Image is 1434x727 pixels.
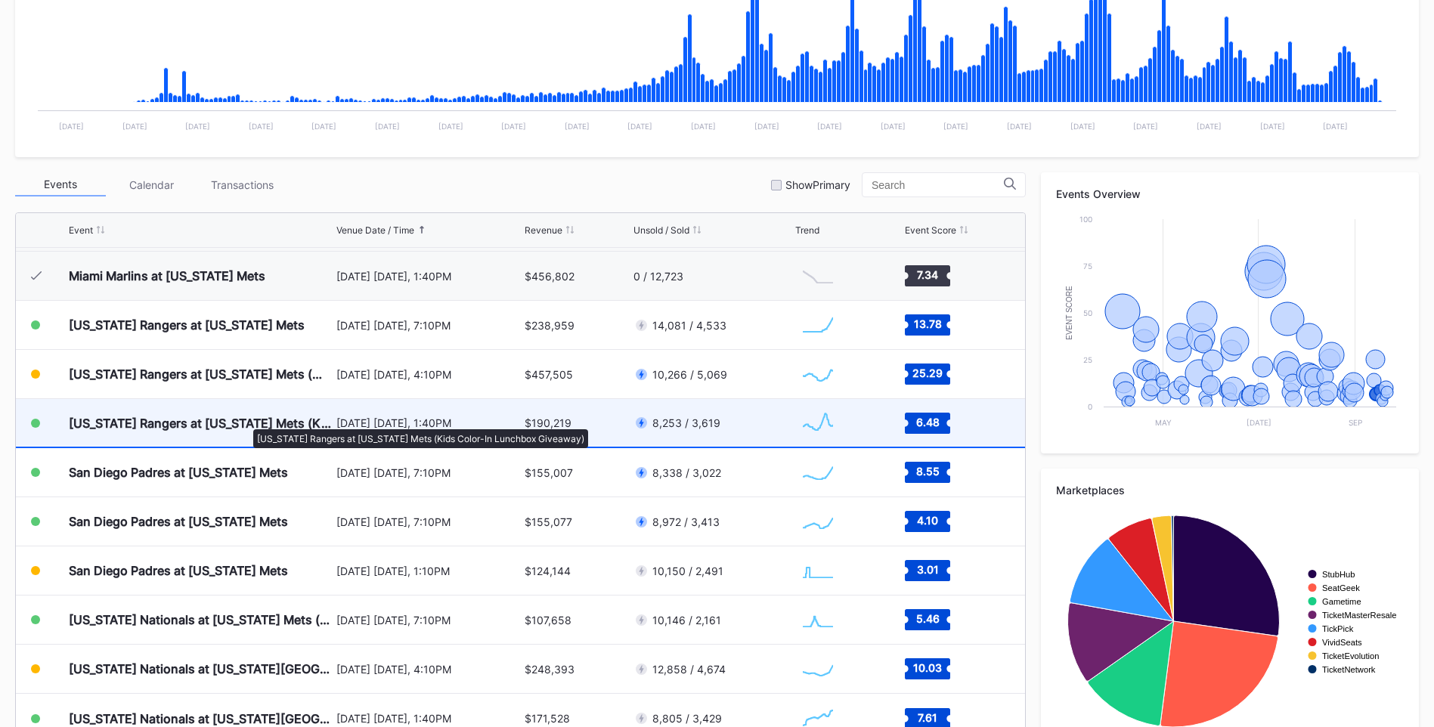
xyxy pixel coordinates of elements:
[1155,418,1172,427] text: May
[69,268,265,283] div: Miami Marlins at [US_STATE] Mets
[1260,122,1285,131] text: [DATE]
[795,552,841,589] svg: Chart title
[336,515,521,528] div: [DATE] [DATE], 7:10PM
[336,565,521,577] div: [DATE] [DATE], 1:10PM
[1083,261,1092,271] text: 75
[1056,187,1404,200] div: Events Overview
[1056,212,1404,438] svg: Chart title
[525,663,575,676] div: $248,393
[565,122,590,131] text: [DATE]
[916,563,938,576] text: 3.01
[633,270,683,283] div: 0 / 12,723
[69,465,288,480] div: San Diego Padres at [US_STATE] Mets
[336,319,521,332] div: [DATE] [DATE], 7:10PM
[336,712,521,725] div: [DATE] [DATE], 1:40PM
[1056,484,1404,497] div: Marketplaces
[652,466,721,479] div: 8,338 / 3,022
[652,565,723,577] div: 10,150 / 2,491
[912,367,943,379] text: 25.29
[915,465,939,478] text: 8.55
[1079,215,1092,224] text: 100
[525,712,570,725] div: $171,528
[881,122,906,131] text: [DATE]
[1322,624,1354,633] text: TickPick
[915,415,939,428] text: 6.48
[913,661,942,674] text: 10.03
[249,122,274,131] text: [DATE]
[652,319,726,332] div: 14,081 / 4,533
[15,173,106,196] div: Events
[336,368,521,381] div: [DATE] [DATE], 4:10PM
[1323,122,1348,131] text: [DATE]
[69,711,333,726] div: [US_STATE] Nationals at [US_STATE][GEOGRAPHIC_DATA]
[1322,597,1361,606] text: Gametime
[795,404,841,442] svg: Chart title
[1322,583,1360,592] text: SeatGeek
[652,663,726,676] div: 12,858 / 4,674
[1065,286,1073,340] text: Event Score
[525,319,575,332] div: $238,959
[795,306,841,344] svg: Chart title
[1133,122,1158,131] text: [DATE]
[785,178,850,191] div: Show Primary
[525,565,571,577] div: $124,144
[795,453,841,491] svg: Chart title
[336,663,521,676] div: [DATE] [DATE], 4:10PM
[197,173,287,196] div: Transactions
[525,466,573,479] div: $155,007
[652,712,722,725] div: 8,805 / 3,429
[336,466,521,479] div: [DATE] [DATE], 7:10PM
[525,614,571,626] div: $107,658
[1322,665,1376,674] text: TicketNetwork
[1007,122,1032,131] text: [DATE]
[691,122,716,131] text: [DATE]
[652,368,727,381] div: 10,266 / 5,069
[69,317,305,333] div: [US_STATE] Rangers at [US_STATE] Mets
[525,416,571,429] div: $190,219
[795,503,841,540] svg: Chart title
[652,614,721,626] div: 10,146 / 2,161
[525,515,572,528] div: $155,077
[1247,418,1271,427] text: [DATE]
[375,122,400,131] text: [DATE]
[1349,418,1362,427] text: Sep
[795,355,841,393] svg: Chart title
[69,661,333,676] div: [US_STATE] Nationals at [US_STATE][GEOGRAPHIC_DATA] (Long Sleeve T-Shirt Giveaway)
[917,268,938,281] text: 7.34
[69,224,93,236] div: Event
[1322,570,1355,579] text: StubHub
[915,612,939,625] text: 5.46
[336,614,521,626] div: [DATE] [DATE], 7:10PM
[501,122,526,131] text: [DATE]
[1083,308,1092,317] text: 50
[69,367,333,382] div: [US_STATE] Rangers at [US_STATE] Mets (Mets Alumni Classic/Mrs. Met Taxicab [GEOGRAPHIC_DATA] Giv...
[652,416,720,429] div: 8,253 / 3,619
[918,710,937,723] text: 7.61
[1083,355,1092,364] text: 25
[336,270,521,283] div: [DATE] [DATE], 1:40PM
[1197,122,1222,131] text: [DATE]
[69,612,333,627] div: [US_STATE] Nationals at [US_STATE] Mets (Pop-Up Home Run Apple Giveaway)
[336,416,521,429] div: [DATE] [DATE], 1:40PM
[917,514,938,527] text: 4.10
[633,224,689,236] div: Unsold / Sold
[652,515,720,528] div: 8,972 / 3,413
[438,122,463,131] text: [DATE]
[525,368,573,381] div: $457,505
[336,224,414,236] div: Venue Date / Time
[905,224,956,236] div: Event Score
[872,179,1004,191] input: Search
[69,563,288,578] div: San Diego Padres at [US_STATE] Mets
[525,270,575,283] div: $456,802
[69,416,333,431] div: [US_STATE] Rangers at [US_STATE] Mets (Kids Color-In Lunchbox Giveaway)
[311,122,336,131] text: [DATE]
[795,224,819,236] div: Trend
[1088,402,1092,411] text: 0
[1322,611,1396,620] text: TicketMasterResale
[795,257,841,295] svg: Chart title
[943,122,968,131] text: [DATE]
[525,224,562,236] div: Revenue
[795,601,841,639] svg: Chart title
[1070,122,1095,131] text: [DATE]
[59,122,84,131] text: [DATE]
